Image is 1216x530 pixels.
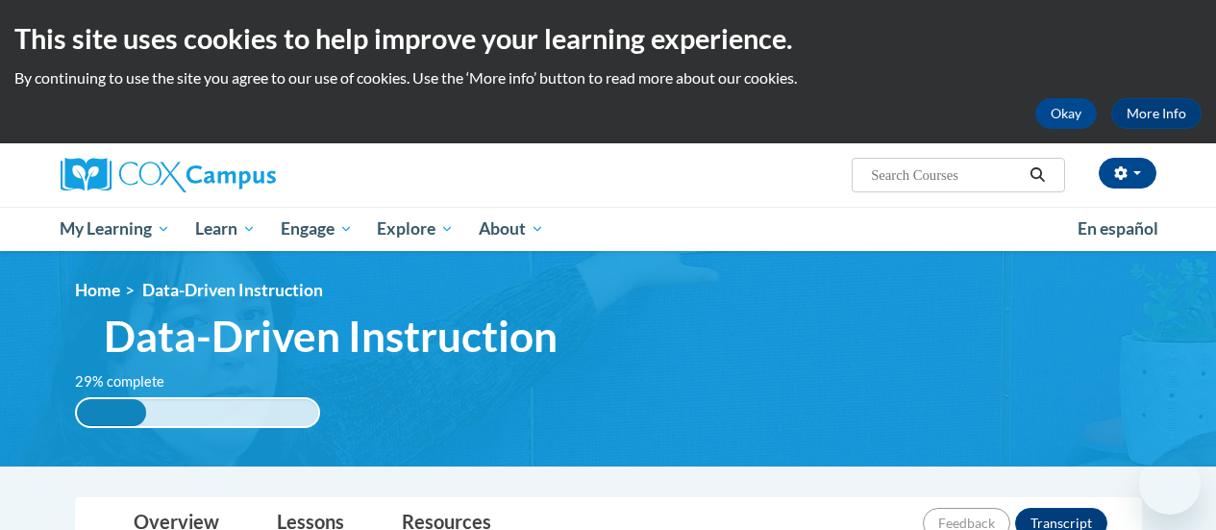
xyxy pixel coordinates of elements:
span: Data-Driven Instruction [142,280,323,300]
img: Cox Campus [61,158,276,192]
a: More Info [1111,98,1202,129]
span: Data-Driven Instruction [104,311,558,362]
span: Learn [195,217,256,240]
a: Engage [268,207,365,251]
a: Learn [183,207,268,251]
span: En español [1078,218,1158,239]
a: Home [75,280,120,300]
span: Explore [377,217,454,240]
span: Engage [281,217,353,240]
a: About [466,207,557,251]
button: Search [1023,164,1052,187]
a: Explore [364,207,466,251]
a: En español [1065,209,1171,249]
button: Account Settings [1099,158,1156,189]
div: Main menu [46,207,1171,251]
button: Okay [1035,98,1097,129]
span: About [479,217,544,240]
a: Cox Campus [61,158,407,192]
span: My Learning [60,217,170,240]
a: My Learning [48,207,184,251]
h2: This site uses cookies to help improve your learning experience. [14,19,1202,58]
label: 29% complete [75,371,186,392]
p: By continuing to use the site you agree to our use of cookies. Use the ‘More info’ button to read... [14,67,1202,88]
iframe: Button to launch messaging window [1139,453,1201,515]
input: Search Courses [869,164,1023,187]
div: 29% complete [77,399,147,426]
